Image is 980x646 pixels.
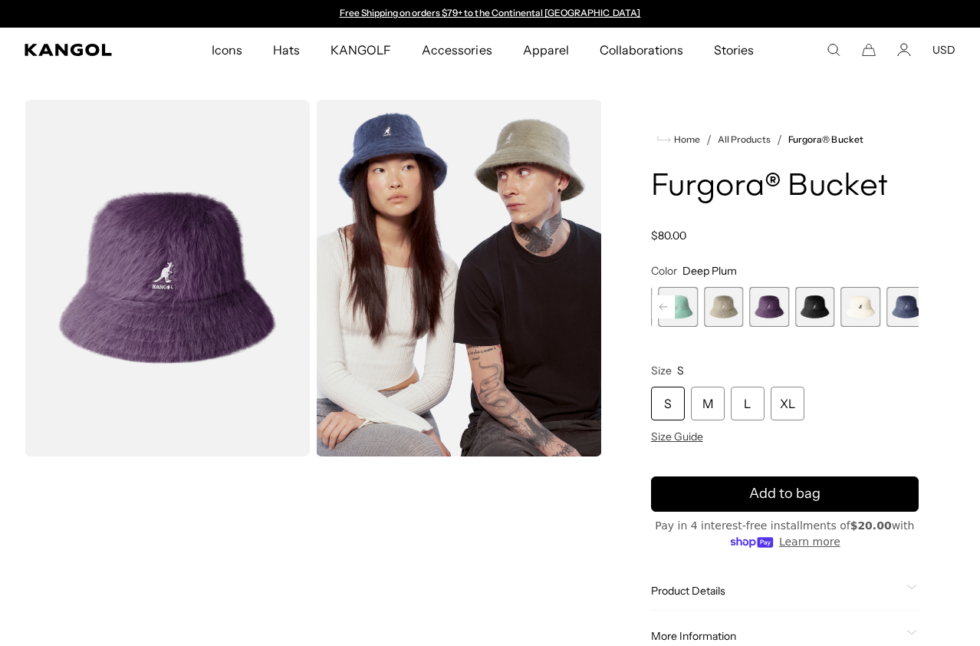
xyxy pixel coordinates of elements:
label: Black [795,287,835,327]
span: Stories [714,28,754,72]
div: 7 of 10 [795,287,835,327]
slideshow-component: Announcement bar [332,8,648,20]
a: Hats [258,28,315,72]
div: 6 of 10 [750,287,790,327]
div: 8 of 10 [841,287,881,327]
div: Announcement [332,8,648,20]
span: Add to bag [749,483,821,504]
div: 1 of 2 [332,8,648,20]
div: XL [771,387,804,420]
span: Product Details [651,584,900,598]
div: S [651,387,685,420]
nav: breadcrumbs [651,130,919,149]
button: USD [932,43,955,57]
span: Icons [212,28,242,72]
label: Ivory [841,287,881,327]
div: 3 of 10 [613,287,653,327]
a: Home [657,133,700,147]
span: $80.00 [651,229,686,242]
span: Size Guide [651,430,703,443]
li: / [700,130,712,149]
a: Icons [196,28,258,72]
span: KANGOLF [331,28,391,72]
label: Aquatic [659,287,699,327]
span: Deep Plum [682,264,737,278]
span: Collaborations [600,28,683,72]
a: KANGOLF [315,28,406,72]
div: 5 of 10 [704,287,744,327]
a: Kangol [25,44,139,56]
span: Home [671,134,700,145]
button: Add to bag [651,476,919,512]
label: Deep Plum [750,287,790,327]
label: Warm Grey [704,287,744,327]
a: All Products [718,134,771,145]
li: / [771,130,782,149]
a: Account [897,43,911,57]
span: Hats [273,28,300,72]
div: 4 of 10 [659,287,699,327]
span: S [677,364,684,377]
span: Color [651,264,677,278]
img: color-deep-plum [25,100,310,456]
div: L [731,387,765,420]
summary: Search here [827,43,840,57]
a: Collaborations [584,28,699,72]
span: More Information [651,629,900,643]
span: Size [651,364,672,377]
product-gallery: Gallery Viewer [25,100,602,456]
span: Apparel [523,28,569,72]
div: 9 of 10 [886,287,926,327]
a: Stories [699,28,769,72]
a: Furgora® Bucket [788,134,863,145]
h1: Furgora® Bucket [651,170,919,204]
div: M [691,387,725,420]
button: Cart [862,43,876,57]
a: Apparel [508,28,584,72]
a: Accessories [406,28,507,72]
span: Accessories [422,28,492,72]
label: Navy [886,287,926,327]
a: Free Shipping on orders $79+ to the Continental [GEOGRAPHIC_DATA] [340,7,641,18]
